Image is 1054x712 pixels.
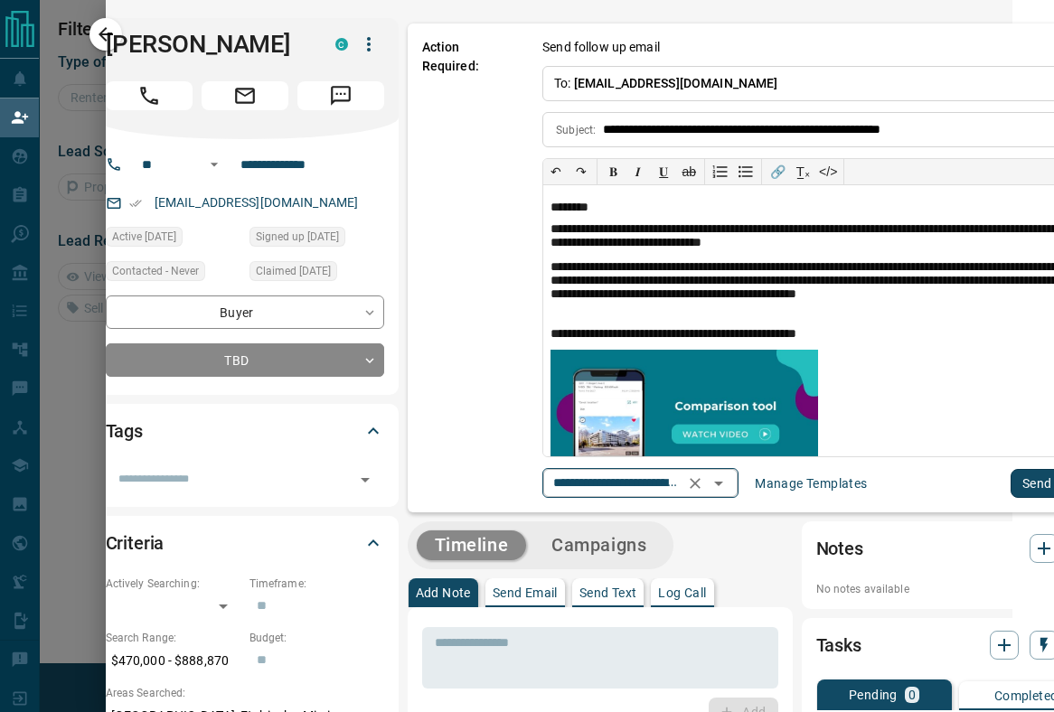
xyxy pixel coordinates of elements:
p: Timeframe: [249,576,384,592]
button: Open [203,154,225,175]
button: Clear [682,471,708,496]
div: Tags [106,409,384,453]
div: TBD [106,343,384,377]
button: ↷ [569,159,594,184]
button: 𝐁 [600,159,626,184]
p: Add Note [416,586,471,599]
span: 𝐔 [659,164,668,179]
span: Email [202,81,288,110]
button: </> [815,159,841,184]
button: Campaigns [533,530,664,560]
h2: Tags [106,417,143,445]
span: Message [297,81,384,110]
div: Sat Oct 04 2025 [106,227,240,252]
p: Budget: [249,630,384,646]
button: T̲ₓ [790,159,815,184]
p: Log Call [658,586,706,599]
p: Actively Searching: [106,576,240,592]
button: ab [676,159,701,184]
div: Sat Oct 04 2025 [249,261,384,286]
span: Signed up [DATE] [256,228,339,246]
p: Send follow up email [542,38,660,57]
button: 𝐔 [651,159,676,184]
p: Pending [849,689,898,701]
p: Send Text [579,586,637,599]
svg: Email Verified [129,197,142,210]
div: Criteria [106,521,384,565]
s: ab [682,164,696,179]
p: Subject: [556,122,596,138]
h2: Notes [816,534,863,563]
a: [EMAIL_ADDRESS][DOMAIN_NAME] [155,195,359,210]
h2: Tasks [816,631,861,660]
p: 0 [908,689,916,701]
button: 𝑰 [626,159,651,184]
p: Action Required: [422,38,516,498]
button: Numbered list [708,159,733,184]
p: Send Email [493,586,558,599]
button: ↶ [543,159,569,184]
button: 🔗 [765,159,790,184]
span: Contacted - Never [112,262,199,280]
button: Manage Templates [744,469,878,498]
button: Timeline [417,530,527,560]
span: Claimed [DATE] [256,262,331,280]
div: condos.ca [335,38,348,51]
button: Open [353,467,378,492]
span: Call [106,81,193,110]
h1: [PERSON_NAME] [106,30,308,59]
h2: Criteria [106,529,165,557]
div: Buyer [106,295,384,329]
button: Bullet list [733,159,758,184]
button: Open [706,471,731,496]
p: Areas Searched: [106,685,384,701]
p: $470,000 - $888,870 [106,646,240,676]
span: Active [DATE] [112,228,176,246]
p: Search Range: [106,630,240,646]
span: [EMAIL_ADDRESS][DOMAIN_NAME] [574,76,778,90]
div: Sat Oct 04 2025 [249,227,384,252]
